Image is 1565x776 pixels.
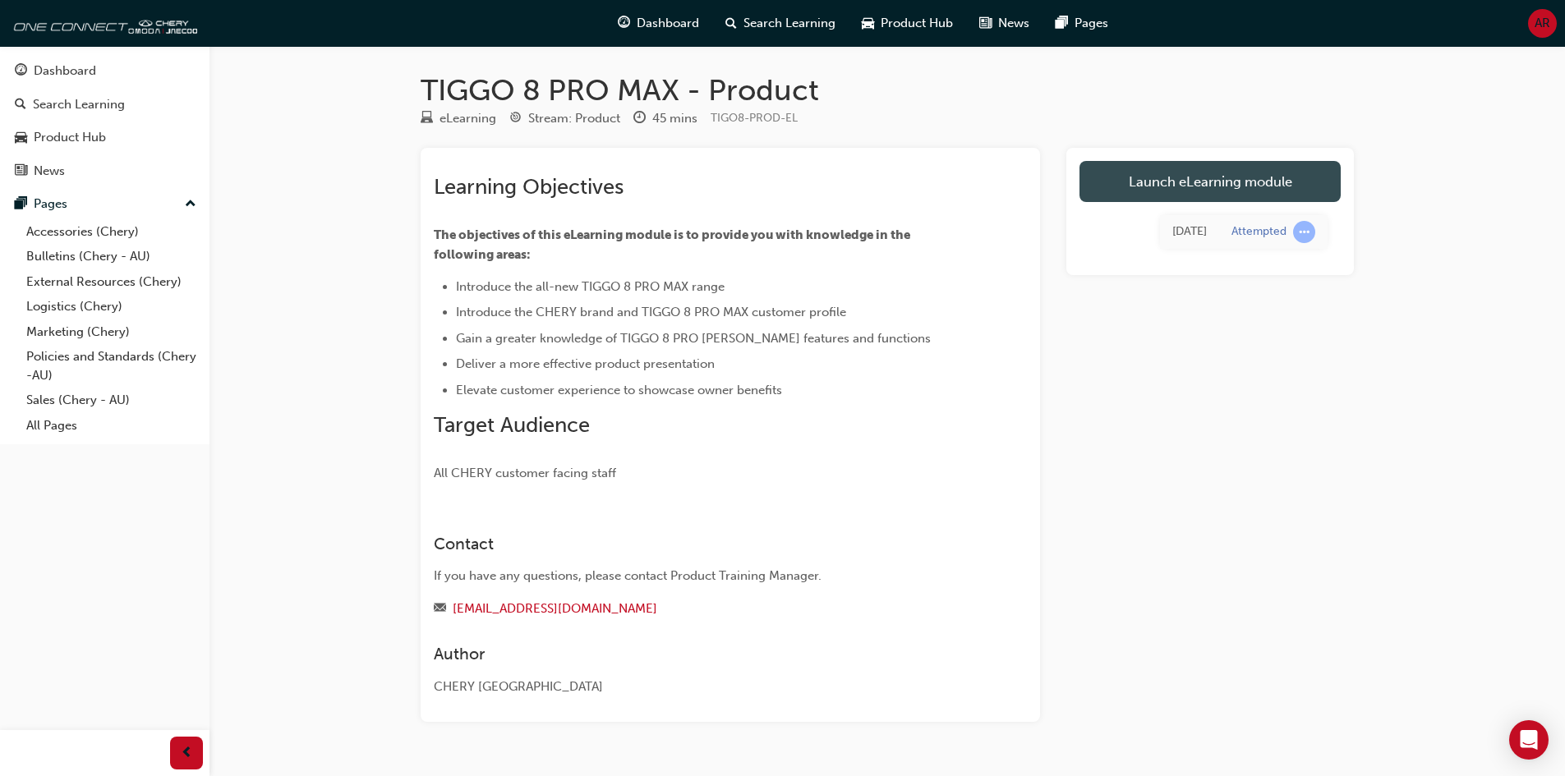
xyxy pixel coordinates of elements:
span: car-icon [862,13,874,34]
span: News [998,14,1029,33]
span: Elevate customer experience to showcase owner benefits [456,383,782,397]
span: search-icon [725,13,737,34]
a: search-iconSearch Learning [712,7,849,40]
div: Type [421,108,496,129]
span: All CHERY customer facing staff [434,466,616,480]
h3: Contact [434,535,968,553]
span: learningResourceType_ELEARNING-icon [421,112,433,126]
a: guage-iconDashboard [605,7,712,40]
span: up-icon [185,194,196,215]
span: news-icon [979,13,992,34]
div: Search Learning [33,95,125,114]
span: Pages [1075,14,1108,33]
div: Product Hub [34,128,106,147]
span: Gain a greater knowledge of TIGGO 8 PRO [PERSON_NAME] features and functions [456,331,931,346]
a: Marketing (Chery) [20,319,203,345]
div: Stream [509,108,620,129]
div: Pages [34,195,67,214]
a: Launch eLearning module [1079,161,1341,202]
span: car-icon [15,131,27,145]
span: Learning resource code [711,111,798,125]
div: Dashboard [34,62,96,80]
span: Deliver a more effective product presentation [456,356,715,371]
div: 45 mins [652,109,697,128]
div: Duration [633,108,697,129]
a: News [7,156,203,186]
div: CHERY [GEOGRAPHIC_DATA] [434,677,968,696]
span: The objectives of this eLearning module is to provide you with knowledge in the following areas: [434,227,913,262]
a: Bulletins (Chery - AU) [20,244,203,269]
span: pages-icon [15,197,27,212]
button: AR [1528,9,1557,38]
div: eLearning [440,109,496,128]
a: Logistics (Chery) [20,294,203,319]
span: email-icon [434,602,446,617]
span: Dashboard [637,14,699,33]
div: Stream: Product [528,109,620,128]
button: Pages [7,189,203,219]
span: Introduce the all-new TIGGO 8 PRO MAX range [456,279,725,294]
a: news-iconNews [966,7,1043,40]
h1: TIGGO 8 PRO MAX - Product [421,72,1354,108]
div: Email [434,599,968,619]
span: Target Audience [434,412,590,438]
div: If you have any questions, please contact Product Training Manager. [434,567,968,585]
a: Sales (Chery - AU) [20,388,203,413]
a: pages-iconPages [1043,7,1121,40]
a: [EMAIL_ADDRESS][DOMAIN_NAME] [453,601,657,616]
a: Search Learning [7,90,203,120]
span: Learning Objectives [434,174,624,200]
span: Introduce the CHERY brand and TIGGO 8 PRO MAX customer profile [456,305,846,319]
a: Product Hub [7,122,203,153]
span: learningRecordVerb_ATTEMPT-icon [1293,221,1315,243]
a: car-iconProduct Hub [849,7,966,40]
span: prev-icon [181,743,193,764]
span: search-icon [15,98,26,112]
div: News [34,162,65,181]
span: target-icon [509,112,522,126]
span: pages-icon [1056,13,1068,34]
div: Open Intercom Messenger [1509,720,1549,760]
span: clock-icon [633,112,646,126]
button: DashboardSearch LearningProduct HubNews [7,53,203,189]
span: Search Learning [743,14,835,33]
span: AR [1535,14,1550,33]
img: oneconnect [8,7,197,39]
a: Accessories (Chery) [20,219,203,245]
div: Attempted [1231,224,1287,240]
a: All Pages [20,413,203,439]
div: Sat Aug 23 2025 10:18:46 GMT+1000 (Australian Eastern Standard Time) [1172,223,1207,241]
span: guage-icon [15,64,27,79]
h3: Author [434,645,968,664]
span: Product Hub [881,14,953,33]
a: Policies and Standards (Chery -AU) [20,344,203,388]
a: External Resources (Chery) [20,269,203,295]
a: Dashboard [7,56,203,86]
span: news-icon [15,164,27,179]
span: guage-icon [618,13,630,34]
